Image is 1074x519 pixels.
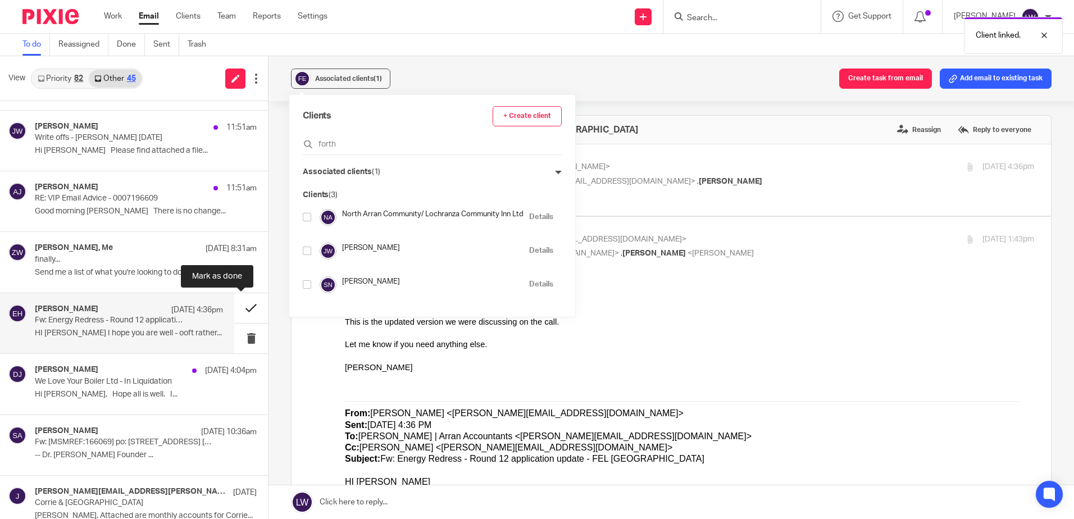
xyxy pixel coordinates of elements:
span: [PERSON_NAME] [622,249,686,257]
a: + Create client [493,106,562,126]
p: Send me a list of what you're looking to do re... [35,268,257,277]
h4: [PERSON_NAME] [35,365,98,375]
p: Hi [PERSON_NAME], Hope all is well. I... [35,390,257,399]
p: [DATE] 10:36am [201,426,257,438]
p: Corrie & [GEOGRAPHIC_DATA] [35,498,212,508]
img: svg%3E [8,243,26,261]
span: , [621,249,622,257]
label: Reassign [894,121,944,138]
a: Clients [176,11,201,22]
span: Clients [303,110,331,122]
p: 11:51am [226,122,257,133]
a: Done [117,34,145,56]
div: 45 [127,75,136,83]
h4: [PERSON_NAME][EMAIL_ADDRESS][PERSON_NAME][DOMAIN_NAME] [35,487,227,497]
a: Email [139,11,159,22]
h4: [PERSON_NAME] [342,276,524,287]
p: Fw: Energy Redress - Round 12 application update - FEL [GEOGRAPHIC_DATA] [35,316,185,325]
p: [DATE] 4:36pm [982,161,1034,173]
p: Associated clients [303,166,380,178]
button: Create task from email [839,69,932,89]
p: Hi [PERSON_NAME] Please find attached a file... [35,146,257,156]
a: Reassigned [58,34,108,56]
span: [PERSON_NAME] [699,177,762,185]
p: Write offs - [PERSON_NAME] [DATE] [35,133,212,143]
a: Other45 [89,70,141,88]
a: To do [22,34,50,56]
img: inbox [17,438,35,455]
p: We Love Your Boiler Ltd - In Liquidation [35,377,212,386]
img: svg%3E [320,209,336,226]
p: HI [PERSON_NAME] I hope you are well - ooft rather... [35,329,223,338]
img: svg%3E [8,365,26,383]
img: svg%3E [8,304,26,322]
button: Add email to existing task [940,69,1052,89]
h4: [PERSON_NAME] [342,243,524,253]
p: Client linked. [976,30,1021,41]
a: Priority82 [32,70,89,88]
h4: [PERSON_NAME] [35,183,98,192]
p: RE: VIP Email Advice - 0007196609 [35,194,212,203]
p: finally... [35,255,212,265]
a: Trash [188,34,215,56]
a: "https://www.facebook.com/ForthEnvironmentLink" [34,448,52,457]
img: svg%3E [320,276,336,293]
p: [DATE] 4:36pm [171,304,223,316]
h4: [PERSON_NAME] [35,122,98,131]
a: Sent [153,34,179,56]
img: svg%3E [8,183,26,201]
img: Pixie [22,9,79,24]
span: Associated clients [315,75,382,82]
a: Work [104,11,122,22]
p: [DATE] [233,487,257,498]
p: -- Dr. [PERSON_NAME] Founder ... [35,450,257,460]
a: Details [529,212,553,222]
span: (1) [372,168,381,176]
a: Reports [253,11,281,22]
div: 82 [74,75,83,83]
button: Associated clients(1) [291,69,390,89]
p: [DATE] 1:43pm [982,234,1034,245]
input: Click to search... [303,139,562,150]
span: (3) [329,191,338,199]
span: (1) [374,75,382,82]
p: Fw: [MSMREF:166069] po: [STREET_ADDRESS] [HOMES006/0005] [35,438,212,447]
p: Clients [303,189,338,201]
span: View [8,72,25,84]
span: , [697,177,699,185]
p: [DATE] 4:04pm [205,365,257,376]
h4: [PERSON_NAME] [35,426,98,436]
img: svg%3E [294,70,311,87]
a: Details [529,245,553,256]
a: Settings [298,11,327,22]
h4: North Arran Community/ Lochranza Community Inn Ltd [342,209,524,220]
img: inbox [34,438,52,455]
img: svg%3E [8,122,26,140]
h4: [PERSON_NAME] [35,304,98,314]
img: svg%3E [8,426,26,444]
span: <[PERSON_NAME][EMAIL_ADDRESS][DOMAIN_NAME]> [486,235,686,243]
h4: [PERSON_NAME], Me [35,243,113,253]
a: @[DOMAIN_NAME] [65,398,135,407]
a: Team [217,11,236,22]
img: svg%3E [320,243,336,259]
p: 11:51am [226,183,257,194]
a: "https://www.instagram.com/forthenvirolink/?hl=en" [17,448,35,457]
img: svg%3E [1021,8,1039,26]
label: Reply to everyone [955,121,1034,138]
p: [DATE] 8:31am [206,243,257,254]
p: Good morning [PERSON_NAME] There is no change... [35,207,257,216]
a: Details [529,279,553,290]
img: svg%3E [8,487,26,505]
span: <[PERSON_NAME][EMAIL_ADDRESS][DOMAIN_NAME]> [495,177,695,185]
